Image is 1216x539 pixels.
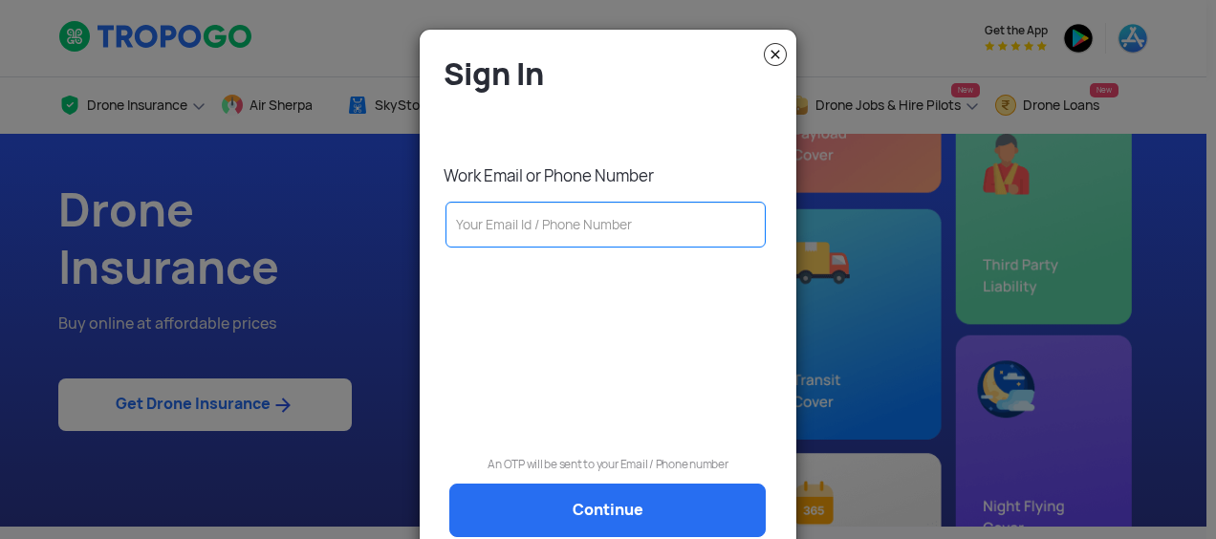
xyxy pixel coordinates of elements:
[445,202,766,248] input: Your Email Id / Phone Number
[764,43,787,66] img: close
[449,484,766,537] a: Continue
[444,165,782,186] p: Work Email or Phone Number
[434,455,782,474] p: An OTP will be sent to your Email / Phone number
[444,54,782,94] h4: Sign In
